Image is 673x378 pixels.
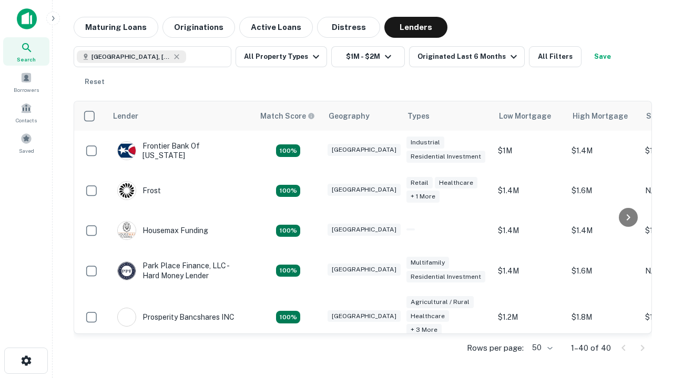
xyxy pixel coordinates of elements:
td: $1.4M [566,211,640,250]
div: Prosperity Bancshares INC [117,308,234,327]
div: Park Place Finance, LLC - Hard Money Lender [117,261,243,280]
td: $1.4M [566,131,640,171]
td: $1.4M [493,211,566,250]
div: Residential Investment [406,271,485,283]
button: Save your search to get updates of matches that match your search criteria. [586,46,619,67]
img: capitalize-icon.png [17,8,37,29]
td: $1.2M [493,291,566,344]
div: Industrial [406,136,444,149]
span: Search [17,55,36,64]
div: Matching Properties: 4, hasApolloMatch: undefined [276,265,300,277]
iframe: Chat Widget [620,294,673,344]
button: Distress [317,17,380,38]
div: Frontier Bank Of [US_STATE] [117,141,243,160]
a: Contacts [3,98,49,127]
p: 1–40 of 40 [571,342,611,354]
th: Geography [322,101,401,131]
button: Lenders [384,17,447,38]
a: Search [3,37,49,66]
div: Matching Properties: 4, hasApolloMatch: undefined [276,225,300,237]
td: $1M [493,131,566,171]
h6: Match Score [260,110,313,122]
div: [GEOGRAPHIC_DATA] [328,184,401,196]
img: picture [118,262,136,280]
div: Retail [406,177,433,189]
button: Maturing Loans [74,17,158,38]
button: All Filters [529,46,582,67]
div: [GEOGRAPHIC_DATA] [328,310,401,322]
div: Types [407,110,430,122]
div: 50 [528,340,554,355]
div: Frost [117,181,161,200]
div: High Mortgage [573,110,628,122]
span: Contacts [16,116,37,124]
td: $1.4M [493,250,566,290]
div: [GEOGRAPHIC_DATA] [328,224,401,236]
div: Multifamily [406,257,449,269]
div: Matching Properties: 4, hasApolloMatch: undefined [276,185,300,197]
button: Originations [162,17,235,38]
div: Agricultural / Rural [406,296,474,308]
img: picture [118,182,136,199]
div: + 3 more [406,324,442,336]
div: Healthcare [406,310,449,322]
div: Geography [329,110,370,122]
div: Originated Last 6 Months [417,50,520,63]
div: [GEOGRAPHIC_DATA] [328,144,401,156]
th: Types [401,101,493,131]
div: Lender [113,110,138,122]
button: Reset [78,71,111,92]
div: Low Mortgage [499,110,551,122]
button: $1M - $2M [331,46,405,67]
td: $1.4M [493,171,566,211]
th: High Mortgage [566,101,640,131]
img: picture [118,308,136,326]
span: Borrowers [14,86,39,94]
img: picture [118,142,136,160]
div: + 1 more [406,191,440,203]
th: Capitalize uses an advanced AI algorithm to match your search with the best lender. The match sco... [254,101,322,131]
div: [GEOGRAPHIC_DATA] [328,264,401,276]
td: $1.6M [566,250,640,290]
a: Saved [3,129,49,157]
button: Active Loans [239,17,313,38]
button: All Property Types [236,46,327,67]
p: Rows per page: [467,342,524,354]
span: Saved [19,146,34,155]
td: $1.6M [566,171,640,211]
div: Residential Investment [406,151,485,163]
div: Healthcare [435,177,477,189]
img: picture [118,222,136,239]
a: Borrowers [3,68,49,96]
button: Originated Last 6 Months [409,46,525,67]
div: Matching Properties: 4, hasApolloMatch: undefined [276,144,300,157]
th: Low Mortgage [493,101,566,131]
div: Housemax Funding [117,221,208,240]
div: Matching Properties: 7, hasApolloMatch: undefined [276,311,300,323]
div: Capitalize uses an advanced AI algorithm to match your search with the best lender. The match sco... [260,110,315,122]
td: $1.8M [566,291,640,344]
th: Lender [107,101,254,131]
span: [GEOGRAPHIC_DATA], [GEOGRAPHIC_DATA], [GEOGRAPHIC_DATA] [91,52,170,61]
